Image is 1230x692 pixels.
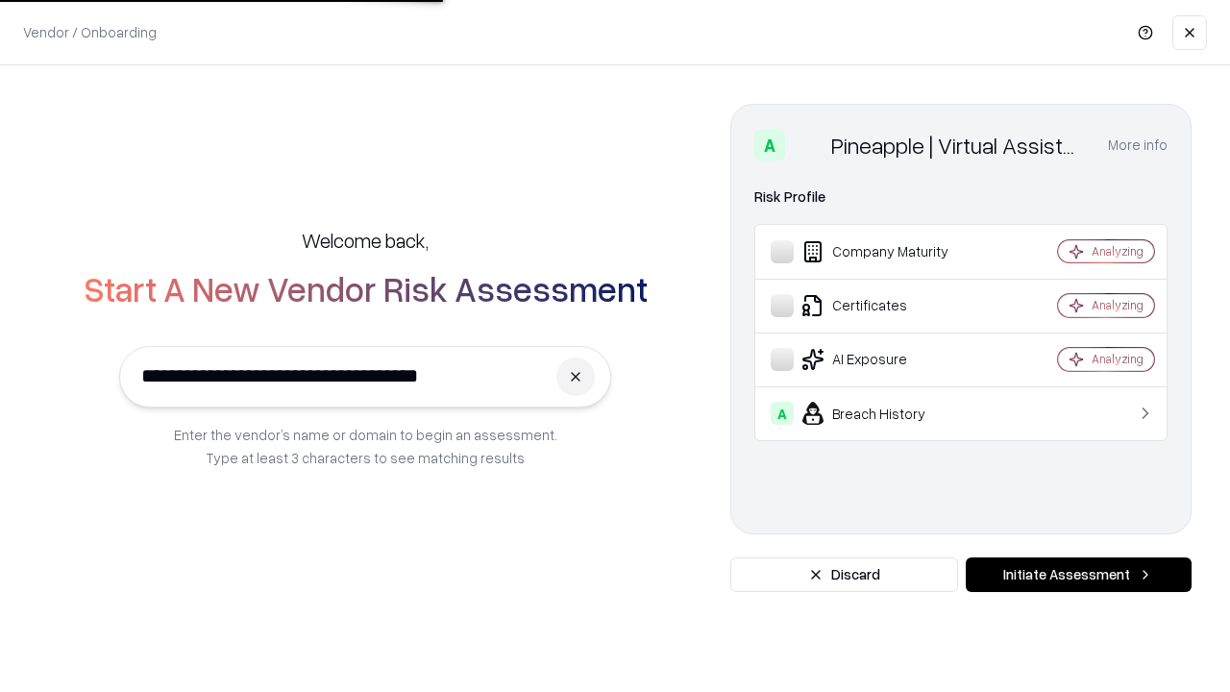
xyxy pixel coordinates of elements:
[793,130,824,161] img: Pineapple | Virtual Assistant Agency
[754,185,1168,209] div: Risk Profile
[966,557,1192,592] button: Initiate Assessment
[1092,297,1144,313] div: Analyzing
[771,294,1000,317] div: Certificates
[302,227,429,254] h5: Welcome back,
[23,22,157,42] p: Vendor / Onboarding
[1092,243,1144,259] div: Analyzing
[831,130,1085,161] div: Pineapple | Virtual Assistant Agency
[771,240,1000,263] div: Company Maturity
[174,423,557,469] p: Enter the vendor’s name or domain to begin an assessment. Type at least 3 characters to see match...
[771,402,794,425] div: A
[1108,128,1168,162] button: More info
[771,402,1000,425] div: Breach History
[754,130,785,161] div: A
[1092,351,1144,367] div: Analyzing
[84,269,648,308] h2: Start A New Vendor Risk Assessment
[771,348,1000,371] div: AI Exposure
[730,557,958,592] button: Discard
